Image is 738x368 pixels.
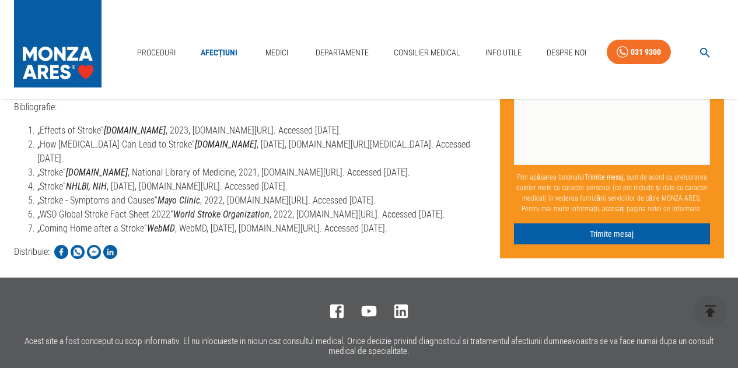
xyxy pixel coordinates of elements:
[37,138,481,166] li: „How [MEDICAL_DATA] Can Lead to Stroke” , [DATE], [DOMAIN_NAME][URL][MEDICAL_DATA]. Accessed [DATE].
[311,41,373,65] a: Departamente
[37,194,481,208] li: „Stroke - Symptoms and Causes” , 2022, [DOMAIN_NAME][URL]. Accessed [DATE].
[196,41,243,65] a: Afecțiuni
[542,41,591,65] a: Despre Noi
[195,139,257,150] em: [DOMAIN_NAME]
[147,223,175,234] em: WebMD
[173,209,270,220] em: World Stroke Organization
[132,41,180,65] a: Proceduri
[103,245,117,259] img: Share on LinkedIn
[66,181,107,192] em: NHLBI, NIH
[37,222,481,236] li: „Coming Home after a Stroke” , WebMD, [DATE], [DOMAIN_NAME][URL]. Accessed [DATE].
[607,40,671,65] a: 031 9300
[514,167,710,219] p: Prin apăsarea butonului , sunt de acord cu prelucrarea datelor mele cu caracter personal (ce pot ...
[14,245,50,259] p: Distribuie:
[37,166,481,180] li: „Stroke” , National Library of Medicine, 2021, [DOMAIN_NAME][URL]. Accessed [DATE].
[585,173,624,181] b: Trimite mesaj
[14,337,724,356] p: Acest site a fost conceput cu scop informativ. El nu inlocuieste in niciun caz consultul medical....
[104,125,166,136] em: [DOMAIN_NAME]
[694,295,726,327] button: delete
[71,245,85,259] img: Share on WhatsApp
[37,124,481,138] li: „Effects of Stroke” , 2023, [DOMAIN_NAME][URL]. Accessed [DATE].
[158,195,200,206] em: Mayo Clinic
[258,41,295,65] a: Medici
[14,100,481,114] p: Bibliografie:
[481,41,526,65] a: Info Utile
[87,245,101,259] img: Share on Facebook Messenger
[37,180,481,194] li: „Stroke” , [DATE], [DOMAIN_NAME][URL]. Accessed [DATE].
[54,245,68,259] img: Share on Facebook
[631,45,661,59] div: 031 9300
[37,208,481,222] li: „WSO Global Stroke Fact Sheet 2022” , 2022, [DOMAIN_NAME][URL]. Accessed [DATE].
[66,167,128,178] em: [DOMAIN_NAME]
[389,41,465,65] a: Consilier Medical
[514,223,710,245] button: Trimite mesaj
